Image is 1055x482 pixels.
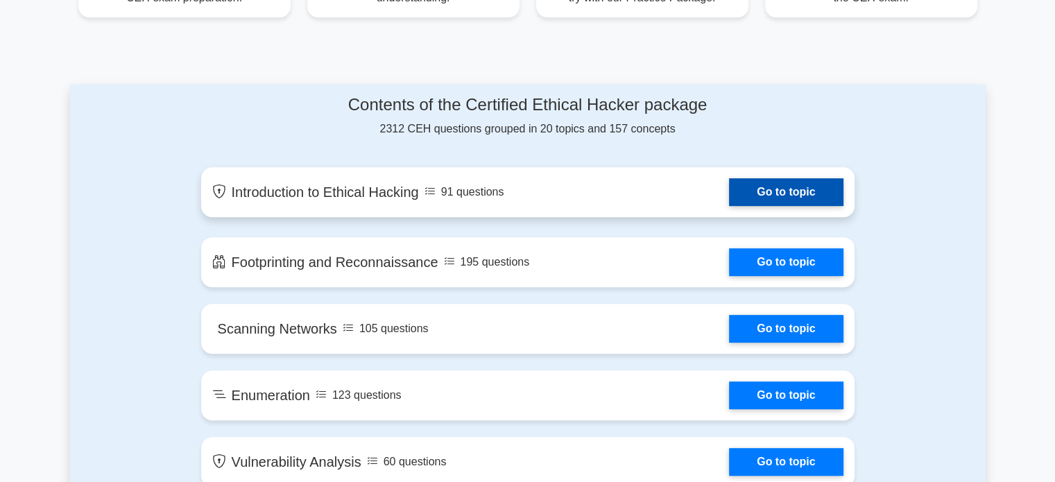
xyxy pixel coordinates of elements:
[729,248,843,276] a: Go to topic
[729,315,843,343] a: Go to topic
[729,381,843,409] a: Go to topic
[201,95,855,115] h4: Contents of the Certified Ethical Hacker package
[729,178,843,206] a: Go to topic
[729,448,843,476] a: Go to topic
[201,95,855,137] div: 2312 CEH questions grouped in 20 topics and 157 concepts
